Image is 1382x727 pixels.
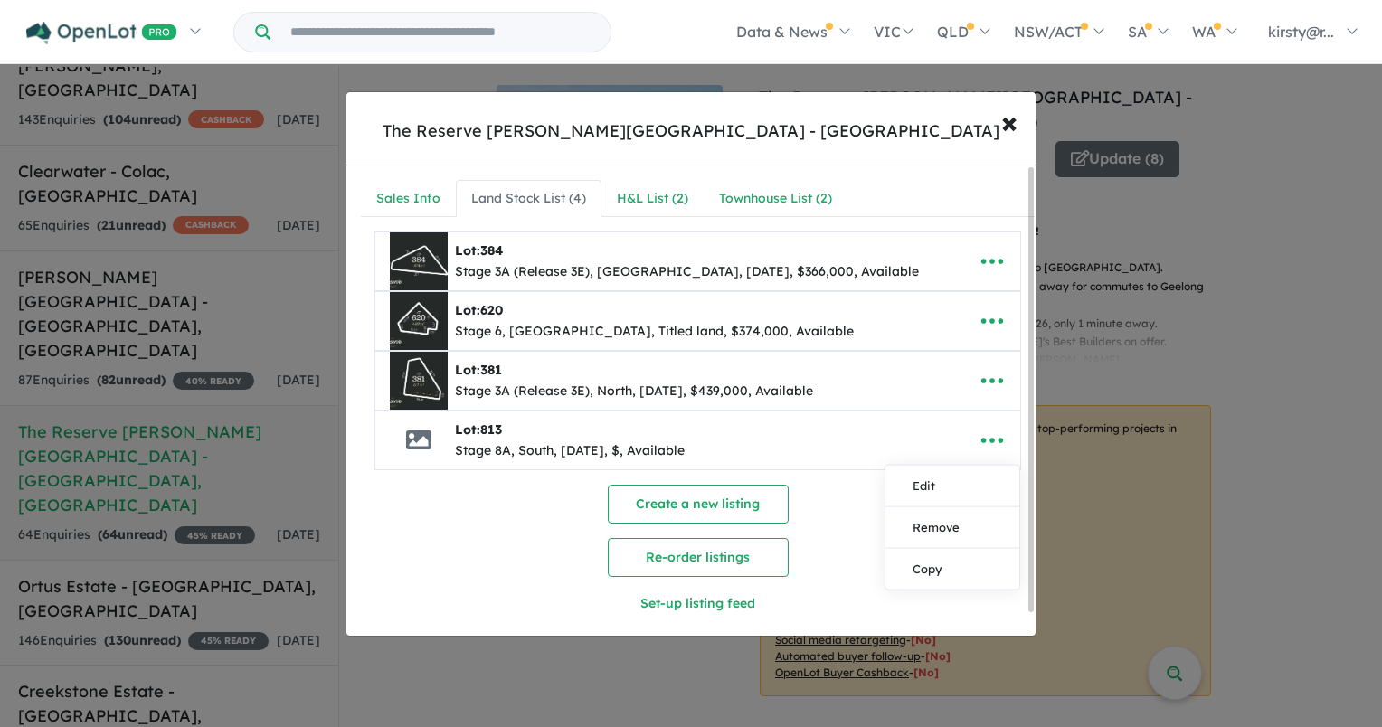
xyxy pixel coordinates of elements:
span: × [1001,102,1018,141]
div: Land Stock List ( 4 ) [471,188,586,210]
div: Stage 8A, South, [DATE], $, Available [455,440,685,462]
input: Try estate name, suburb, builder or developer [274,13,607,52]
div: Stage 3A (Release 3E), North, [DATE], $439,000, Available [455,381,813,402]
button: Create a new listing [608,485,789,524]
img: The%20Reserve%20Armstrong%20Creek%20Estate%20-%20Charlemont%20-%20Lot%20620___1756170948.jpg [390,292,448,350]
span: 384 [480,242,503,259]
div: Townhouse List ( 2 ) [719,188,832,210]
a: Copy [885,549,1019,590]
a: Remove [885,507,1019,549]
span: 381 [480,362,502,378]
div: Stage 6, [GEOGRAPHIC_DATA], Titled land, $374,000, Available [455,321,854,343]
button: Re-order listings [608,538,789,577]
b: Lot: [455,362,502,378]
img: The%20Reserve%20Armstrong%20Creek%20Estate%20-%20Charlemont%20-%20Lot%20384___1728520623.jpg [390,232,448,290]
b: Lot: [455,421,502,438]
div: Sales Info [376,188,440,210]
a: Edit [885,466,1019,507]
div: The Reserve [PERSON_NAME][GEOGRAPHIC_DATA] - [GEOGRAPHIC_DATA] [383,119,999,143]
span: 813 [480,421,502,438]
button: Set-up listing feed [536,584,860,623]
div: H&L List ( 2 ) [617,188,688,210]
span: kirsty@r... [1268,23,1334,41]
b: Lot: [455,242,503,259]
img: The%20Reserve%20Armstrong%20Creek%20Estate%20-%20Charlemont%20-%20Lot%20381___1728520349.jpg [390,352,448,410]
b: Lot: [455,302,503,318]
span: 620 [480,302,503,318]
div: Stage 3A (Release 3E), [GEOGRAPHIC_DATA], [DATE], $366,000, Available [455,261,919,283]
img: Openlot PRO Logo White [26,22,177,44]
